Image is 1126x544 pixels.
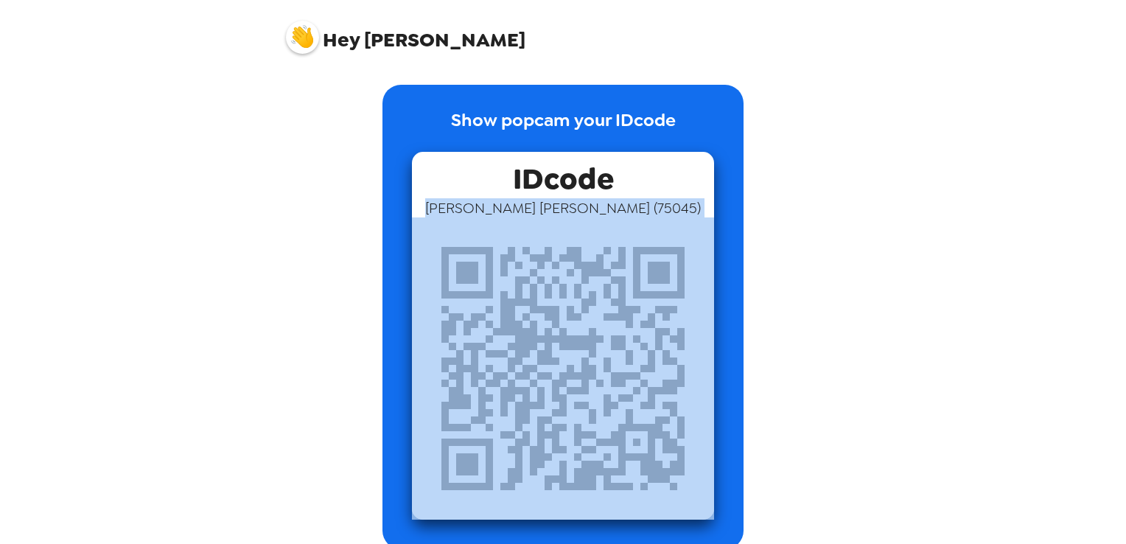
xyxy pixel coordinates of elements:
span: IDcode [513,152,614,198]
img: profile pic [286,21,319,54]
p: Show popcam your IDcode [451,107,676,152]
span: [PERSON_NAME] [PERSON_NAME] ( 75045 ) [425,198,701,217]
img: qr code [412,217,714,520]
span: Hey [323,27,360,53]
span: [PERSON_NAME] [286,13,525,50]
